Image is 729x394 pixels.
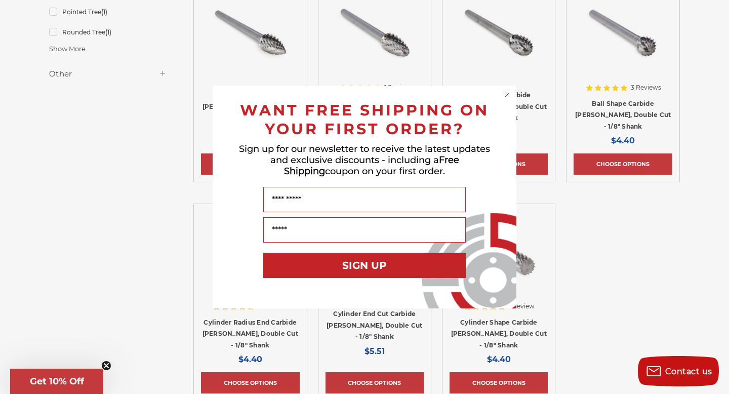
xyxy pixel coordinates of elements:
[665,367,712,376] span: Contact us
[502,90,512,100] button: Close dialog
[284,154,459,177] span: Free Shipping
[239,143,490,177] span: Sign up for our newsletter to receive the latest updates and exclusive discounts - including a co...
[638,356,719,386] button: Contact us
[263,253,466,278] button: SIGN UP
[240,101,489,138] span: WANT FREE SHIPPING ON YOUR FIRST ORDER?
